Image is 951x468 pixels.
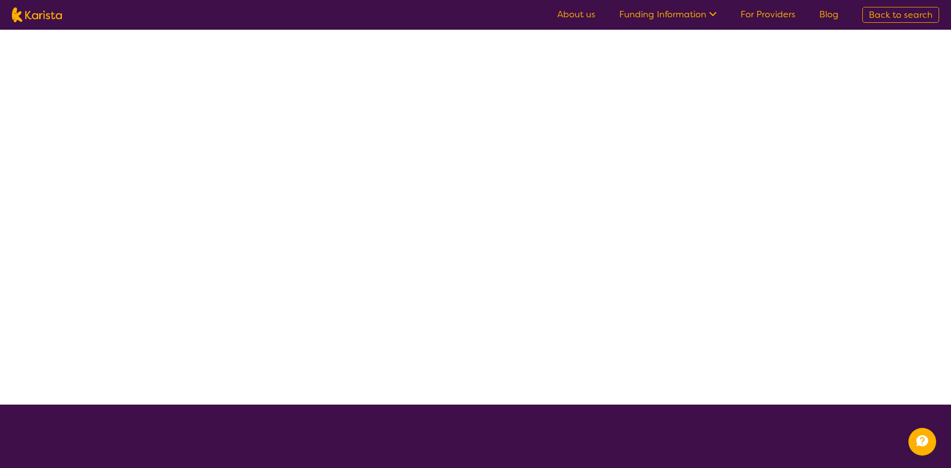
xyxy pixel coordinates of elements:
[819,8,839,20] a: Blog
[740,8,795,20] a: For Providers
[619,8,717,20] a: Funding Information
[862,7,939,23] a: Back to search
[908,428,936,456] button: Channel Menu
[869,9,933,21] span: Back to search
[12,7,62,22] img: Karista logo
[557,8,595,20] a: About us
